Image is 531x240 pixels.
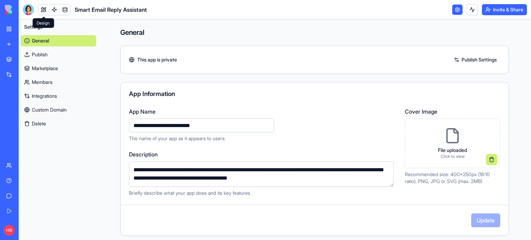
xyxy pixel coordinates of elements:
[137,56,177,63] span: This app is private
[482,4,527,15] button: Invite & Share
[21,49,96,60] a: Publish
[129,190,397,196] p: Briefly describe what your app does and its key features
[129,135,397,142] p: The name of your app as it appears to users
[21,35,96,46] a: General
[21,77,96,88] a: Members
[405,107,500,116] label: Cover Image
[129,150,397,159] label: Description
[3,225,15,236] span: HB
[438,147,467,154] p: File uploaded
[405,171,500,185] p: Recommended size: 400x250px (16:10 ratio). PNG, JPG or SVG (max. 2MB)
[21,118,96,129] button: Delete
[120,28,509,37] h4: General
[32,18,54,28] div: Design
[21,104,96,115] a: Custom Domain
[129,107,397,116] label: App Name
[21,21,96,32] button: Settings
[5,5,48,15] img: logo
[24,23,43,30] span: Settings
[405,118,500,168] div: File uploadedClick to view
[450,54,500,65] a: Publish Settings
[21,63,96,74] a: Marketplace
[75,6,147,14] span: Smart Email Reply Assistant
[21,90,96,102] a: Integrations
[438,154,467,159] p: Click to view
[129,91,500,97] div: App Information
